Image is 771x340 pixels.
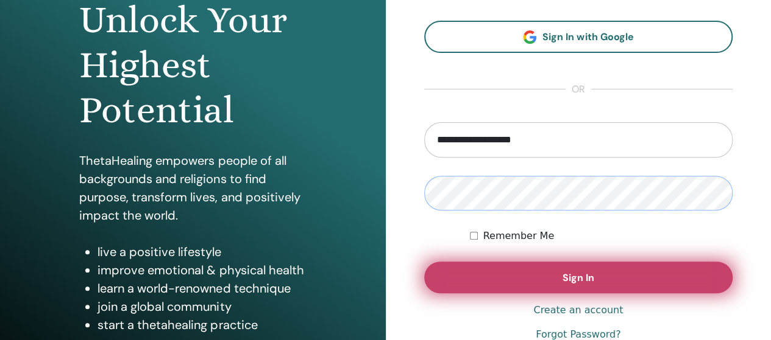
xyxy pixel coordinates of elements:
[98,297,306,316] li: join a global community
[563,271,594,284] span: Sign In
[98,261,306,279] li: improve emotional & physical health
[470,229,733,243] div: Keep me authenticated indefinitely or until I manually logout
[424,21,733,53] a: Sign In with Google
[98,279,306,297] li: learn a world-renowned technique
[98,243,306,261] li: live a positive lifestyle
[98,316,306,334] li: start a thetahealing practice
[533,303,623,317] a: Create an account
[566,82,591,97] span: or
[424,262,733,293] button: Sign In
[542,30,633,43] span: Sign In with Google
[483,229,554,243] label: Remember Me
[79,151,306,224] p: ThetaHealing empowers people of all backgrounds and religions to find purpose, transform lives, a...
